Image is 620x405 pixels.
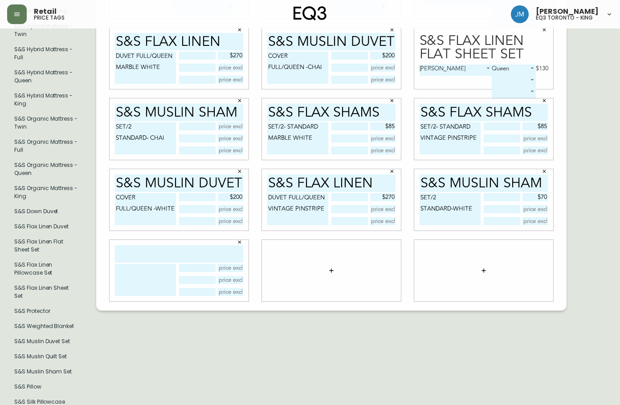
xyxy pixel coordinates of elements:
[420,193,481,225] textarea: SET/2 STANDARD-WHITE
[294,6,326,20] img: logo
[115,52,176,84] textarea: DUVET FULL/QUEEN MARBLE WHITE
[7,304,86,319] li: Small Hang Tag
[420,65,492,76] div: [PERSON_NAME]
[218,288,244,296] input: price excluding $
[7,364,86,379] li: Small Hang Tag
[267,52,328,84] textarea: COVER FULL/QUEEN -CHAI
[218,76,244,84] input: price excluding $
[267,122,328,154] textarea: SET/2- STANDARD MARBLE WHITE
[370,52,396,60] input: price excluding $
[267,193,328,225] textarea: DUVET FULL/QUEEN VINTAGE PINSTRIPE
[34,8,57,15] span: Retail
[370,205,396,213] input: price excluding $
[420,122,481,154] textarea: SET/2- STANDARD VINTAGE PINSTRIPE
[522,146,548,154] input: price excluding $
[536,15,593,20] h5: eq3 toronto - king
[370,193,396,201] input: price excluding $
[7,111,86,134] li: Small Hang Tag
[115,122,176,154] textarea: SET/2 STANDARD- CHAI
[7,334,86,349] li: Small Hang Tag
[7,379,86,394] li: S&S Pillow
[522,217,548,225] input: price excluding $
[7,219,86,234] li: S&S Flax Linen Duvet
[370,76,396,84] input: price excluding $
[370,134,396,142] input: price excluding $
[7,88,86,111] li: Small Hang Tag
[218,205,244,213] input: price excluding $
[34,15,65,20] h5: price tags
[7,257,86,280] li: S&S Flax Linen Pillowcase Set
[511,5,529,23] img: b88646003a19a9f750de19192e969c24
[218,64,244,72] input: price excluding $
[218,217,244,225] input: price excluding $
[7,42,86,65] li: S&S Hybrid Mattress - Full
[218,264,244,272] input: price excluding $
[7,234,86,257] li: S&S Flax Linen Flat Sheet Set
[7,204,86,219] li: S&S Down Duvet
[522,134,548,142] input: price excluding $
[218,134,244,142] input: price excluding $
[218,193,244,201] input: price excluding $
[7,319,86,334] li: S&S Weighted Blanket
[7,349,86,364] li: Small Hang Tag
[7,134,86,158] li: Small Hang Tag
[7,19,86,42] li: Small Hang Tag
[420,34,548,61] div: S&S Flax Linen Flat Sheet Set
[218,122,244,130] input: price excluding $
[7,280,86,304] li: Small Hang Tag
[370,64,396,72] input: price excluding $
[370,146,396,154] input: price excluding $
[370,122,396,130] input: price excluding $
[115,193,176,225] textarea: COVER FULL/QUEEN -WHITE
[218,52,244,60] input: price excluding $
[536,8,599,15] span: [PERSON_NAME]
[218,276,244,284] input: price excluding $
[218,146,244,154] input: price excluding $
[492,65,535,76] div: Queen
[522,122,548,130] input: price excluding $
[7,158,86,181] li: Small Hang Tag
[7,65,86,88] li: S&S Hybrid Mattress - Queen
[370,217,396,225] input: price excluding $
[536,65,548,73] div: $130
[7,181,86,204] li: S&S Organic Mattress - King
[522,205,548,213] input: price excluding $
[522,193,548,201] input: price excluding $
